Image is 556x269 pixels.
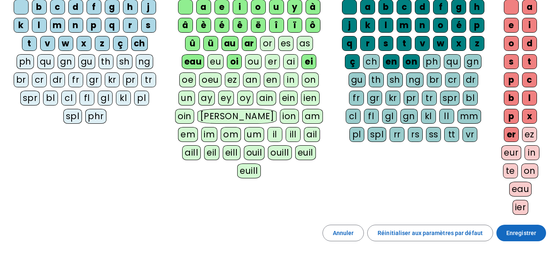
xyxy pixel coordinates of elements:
div: as [297,36,313,51]
div: û [185,36,200,51]
div: eill [223,145,241,160]
div: ei [301,54,316,69]
div: l [522,91,537,106]
div: ph [423,54,440,69]
div: pr [404,91,419,106]
div: ph [17,54,34,69]
button: Enregistrer [496,225,546,241]
div: ouil [244,145,265,160]
div: gl [382,109,397,124]
div: è [196,18,211,33]
div: ez [522,127,537,142]
div: ch [131,36,148,51]
div: [PERSON_NAME] [197,109,277,124]
div: spr [440,91,460,106]
div: oeu [199,72,221,87]
div: rs [408,127,423,142]
div: m [50,18,65,33]
div: oi [227,54,242,69]
div: r [360,36,375,51]
div: eau [509,182,532,197]
div: cr [445,72,460,87]
div: x [522,109,537,124]
div: vr [462,127,477,142]
div: w [433,36,448,51]
div: q [342,36,357,51]
div: o [504,36,519,51]
div: un [178,91,195,106]
div: ü [203,36,218,51]
div: ô [306,18,320,33]
div: m [397,18,412,33]
div: ay [198,91,215,106]
div: p [87,18,101,33]
div: oy [237,91,253,106]
div: ain [257,91,276,106]
div: ch [363,54,380,69]
div: v [415,36,430,51]
span: Annuler [333,228,354,238]
div: oe [179,72,196,87]
span: Enregistrer [506,228,536,238]
div: ien [301,91,320,106]
div: fl [364,109,379,124]
div: gl [98,91,113,106]
div: es [278,36,294,51]
div: ion [280,109,299,124]
div: eil [204,145,219,160]
div: kr [105,72,120,87]
div: in [525,145,539,160]
div: ê [233,18,248,33]
div: kr [385,91,400,106]
div: â [178,18,193,33]
span: Réinitialiser aux paramètres par défaut [378,228,483,238]
div: x [77,36,91,51]
div: kl [421,109,436,124]
div: ill [286,127,301,142]
div: k [360,18,375,33]
div: ez [225,72,240,87]
div: spr [20,91,40,106]
div: om [221,127,241,142]
div: euil [295,145,316,160]
div: pr [123,72,138,87]
div: ouill [268,145,291,160]
div: en [383,54,400,69]
div: ar [242,36,257,51]
div: l [378,18,393,33]
div: pl [349,127,364,142]
div: gr [367,91,382,106]
div: ou [245,54,262,69]
div: l [32,18,47,33]
div: ï [287,18,302,33]
div: i [522,18,537,33]
div: é [214,18,229,33]
div: eau [182,54,205,69]
div: im [201,127,217,142]
div: gn [58,54,75,69]
div: spl [63,109,82,124]
div: sh [387,72,403,87]
div: v [40,36,55,51]
div: é [451,18,466,33]
div: au [221,36,238,51]
div: gn [400,109,418,124]
div: kl [116,91,131,106]
div: ai [283,54,298,69]
div: s [504,54,519,69]
div: dr [50,72,65,87]
div: bl [43,91,58,106]
div: ss [426,127,441,142]
div: e [504,18,519,33]
div: x [451,36,466,51]
div: t [522,54,537,69]
div: th [99,54,113,69]
div: er [265,54,280,69]
div: p [504,72,519,87]
div: ey [218,91,234,106]
div: t [397,36,412,51]
div: gr [87,72,101,87]
div: rr [390,127,404,142]
div: d [522,36,537,51]
div: b [504,91,519,106]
